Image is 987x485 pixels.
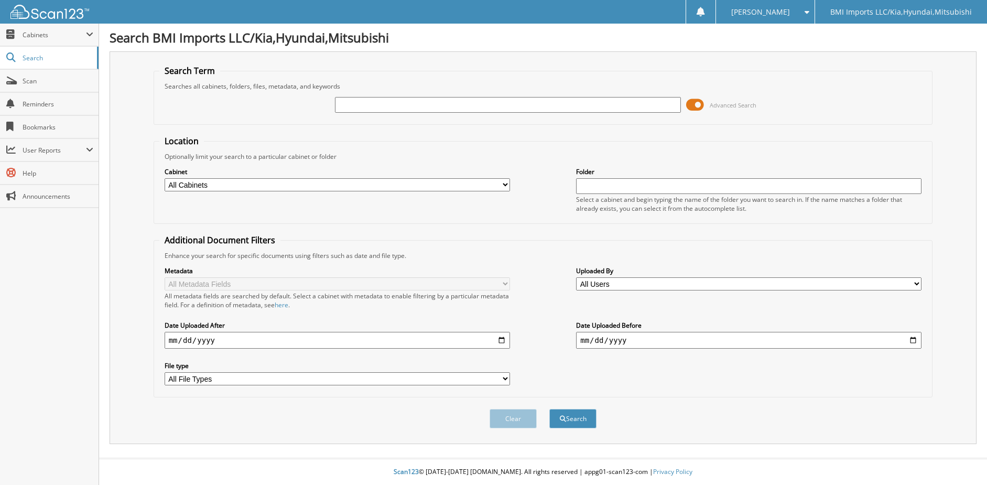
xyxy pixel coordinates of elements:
a: here [275,300,288,309]
div: Searches all cabinets, folders, files, metadata, and keywords [159,82,927,91]
span: Search [23,53,92,62]
div: © [DATE]-[DATE] [DOMAIN_NAME]. All rights reserved | appg01-scan123-com | [99,459,987,485]
button: Clear [490,409,537,428]
span: User Reports [23,146,86,155]
button: Search [549,409,596,428]
label: Cabinet [165,167,510,176]
input: start [165,332,510,349]
span: Help [23,169,93,178]
span: [PERSON_NAME] [731,9,790,15]
span: BMI Imports LLC/Kia,Hyundai,Mitsubishi [830,9,972,15]
span: Announcements [23,192,93,201]
img: scan123-logo-white.svg [10,5,89,19]
label: File type [165,361,510,370]
legend: Additional Document Filters [159,234,280,246]
div: All metadata fields are searched by default. Select a cabinet with metadata to enable filtering b... [165,292,510,309]
div: Enhance your search for specific documents using filters such as date and file type. [159,251,927,260]
a: Privacy Policy [653,467,692,476]
label: Date Uploaded Before [576,321,921,330]
label: Date Uploaded After [165,321,510,330]
div: Optionally limit your search to a particular cabinet or folder [159,152,927,161]
span: Reminders [23,100,93,109]
label: Folder [576,167,921,176]
label: Metadata [165,266,510,275]
div: Select a cabinet and begin typing the name of the folder you want to search in. If the name match... [576,195,921,213]
span: Cabinets [23,30,86,39]
label: Uploaded By [576,266,921,275]
span: Bookmarks [23,123,93,132]
span: Scan [23,77,93,85]
legend: Search Term [159,65,220,77]
h1: Search BMI Imports LLC/Kia,Hyundai,Mitsubishi [110,29,977,46]
span: Advanced Search [710,101,756,109]
input: end [576,332,921,349]
legend: Location [159,135,204,147]
span: Scan123 [394,467,419,476]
